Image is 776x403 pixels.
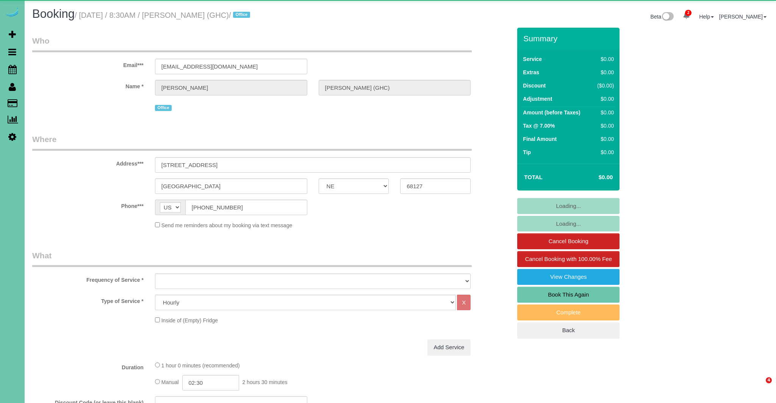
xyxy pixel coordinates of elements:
[233,12,250,18] span: Office
[594,82,614,89] div: ($0.00)
[523,148,531,156] label: Tip
[523,122,555,130] label: Tax @ 7.00%
[651,14,674,20] a: Beta
[32,134,472,151] legend: Where
[242,379,287,385] span: 2 hours 30 minutes
[161,362,240,369] span: 1 hour 0 minutes (recommended)
[27,295,149,305] label: Type of Service *
[750,377,768,395] iframe: Intercom live chat
[525,256,612,262] span: Cancel Booking with 100.00% Fee
[517,287,620,303] a: Book This Again
[766,377,772,383] span: 4
[75,11,252,19] small: / [DATE] / 8:30AM / [PERSON_NAME] (GHC)
[719,14,767,20] a: [PERSON_NAME]
[699,14,714,20] a: Help
[27,80,149,90] label: Name *
[685,10,692,16] span: 2
[594,55,614,63] div: $0.00
[576,174,613,181] h4: $0.00
[594,69,614,76] div: $0.00
[32,250,472,267] legend: What
[161,379,179,385] span: Manual
[5,8,20,18] img: Automaid Logo
[523,34,616,43] h3: Summary
[523,95,552,103] label: Adjustment
[679,8,694,24] a: 2
[27,361,149,371] label: Duration
[161,317,218,323] span: Inside of (Empty) Fridge
[517,233,620,249] a: Cancel Booking
[523,55,542,63] label: Service
[594,135,614,143] div: $0.00
[594,109,614,116] div: $0.00
[427,339,471,355] a: Add Service
[524,174,543,180] strong: Total
[517,322,620,338] a: Back
[32,35,472,52] legend: Who
[523,82,546,89] label: Discount
[32,7,75,20] span: Booking
[523,135,557,143] label: Final Amount
[517,269,620,285] a: View Changes
[27,273,149,284] label: Frequency of Service *
[594,122,614,130] div: $0.00
[523,109,580,116] label: Amount (before Taxes)
[229,11,252,19] span: /
[661,12,674,22] img: New interface
[594,95,614,103] div: $0.00
[523,69,539,76] label: Extras
[155,105,172,111] span: Office
[517,251,620,267] a: Cancel Booking with 100.00% Fee
[161,222,293,228] span: Send me reminders about my booking via text message
[594,148,614,156] div: $0.00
